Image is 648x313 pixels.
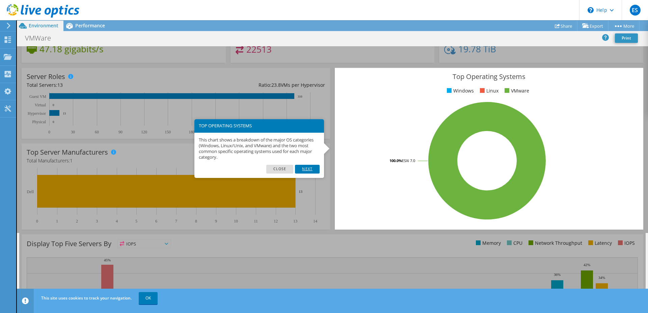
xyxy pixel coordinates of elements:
a: Print [615,33,638,43]
h1: VMWare [22,34,61,42]
h3: TOP OPERATING SYSTEMS [199,124,320,128]
a: Close [266,165,294,174]
span: Performance [75,22,105,29]
a: Next [295,165,319,174]
p: This chart shows a breakdown of the major OS categories (Windows, Linux/Unix, and VMware) and the... [199,137,320,160]
span: This site uses cookies to track your navigation. [41,295,132,301]
span: Environment [29,22,58,29]
a: OK [139,292,158,304]
span: ES [630,5,641,16]
svg: \n [588,7,594,13]
span: IOPS [118,240,171,248]
a: Export [577,21,609,31]
a: More [608,21,640,31]
a: Share [550,21,577,31]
